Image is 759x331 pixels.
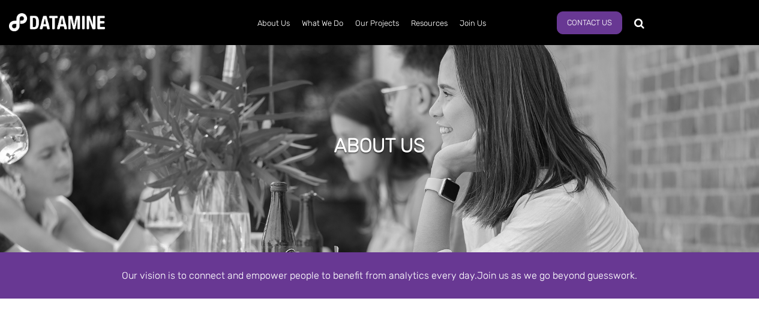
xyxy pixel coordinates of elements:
span: Join us as we go beyond guesswork. [477,270,637,281]
span: Our vision is to connect and empower people to benefit from analytics every day. [122,270,477,281]
a: Resources [405,8,454,39]
a: Our Projects [349,8,405,39]
img: Datamine [9,13,105,31]
a: About Us [251,8,296,39]
h1: ABOUT US [334,132,425,159]
a: What We Do [296,8,349,39]
a: Join Us [454,8,492,39]
a: Contact Us [557,11,622,34]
